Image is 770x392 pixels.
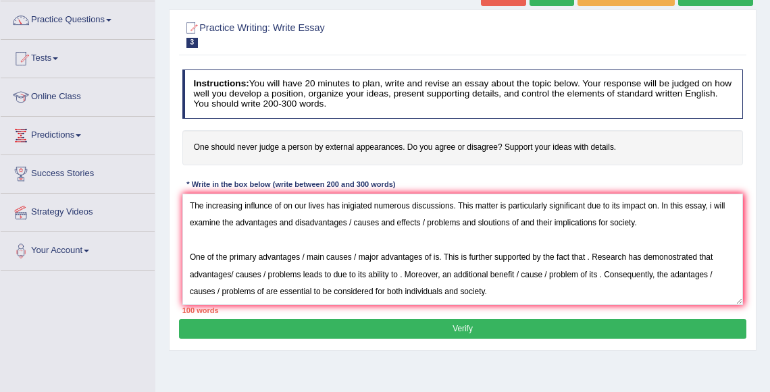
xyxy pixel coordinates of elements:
a: Tests [1,40,155,74]
h4: One should never judge a person by external appearances. Do you agree or disagree? Support your i... [182,130,744,165]
a: Predictions [1,117,155,150]
h2: Practice Writing: Write Essay [182,20,530,48]
a: Success Stories [1,155,155,189]
b: Instructions: [193,78,249,88]
div: * Write in the box below (write between 200 and 300 words) [182,179,400,191]
a: Strategy Videos [1,194,155,227]
button: Verify [179,319,746,339]
a: Practice Questions [1,1,155,35]
a: Your Account [1,232,155,266]
div: 100 words [182,305,744,316]
span: 3 [186,38,199,48]
h4: You will have 20 minutes to plan, write and revise an essay about the topic below. Your response ... [182,69,744,118]
a: Online Class [1,78,155,112]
